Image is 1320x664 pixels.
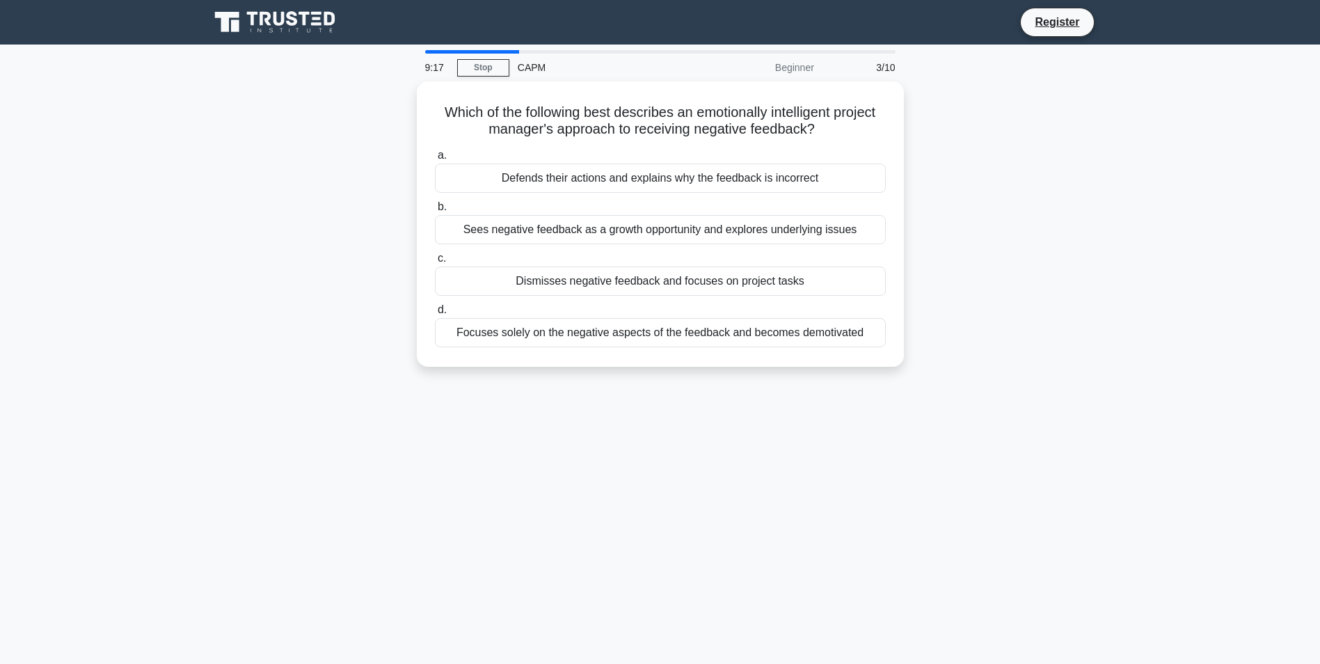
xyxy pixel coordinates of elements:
[435,215,886,244] div: Sees negative feedback as a growth opportunity and explores underlying issues
[438,200,447,212] span: b.
[457,59,509,77] a: Stop
[701,54,822,81] div: Beginner
[822,54,904,81] div: 3/10
[509,54,701,81] div: CAPM
[434,104,887,139] h5: Which of the following best describes an emotionally intelligent project manager's approach to re...
[435,164,886,193] div: Defends their actions and explains why the feedback is incorrect
[435,318,886,347] div: Focuses solely on the negative aspects of the feedback and becomes demotivated
[1026,13,1088,31] a: Register
[435,267,886,296] div: Dismisses negative feedback and focuses on project tasks
[417,54,457,81] div: 9:17
[438,149,447,161] span: a.
[438,252,446,264] span: c.
[438,303,447,315] span: d.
